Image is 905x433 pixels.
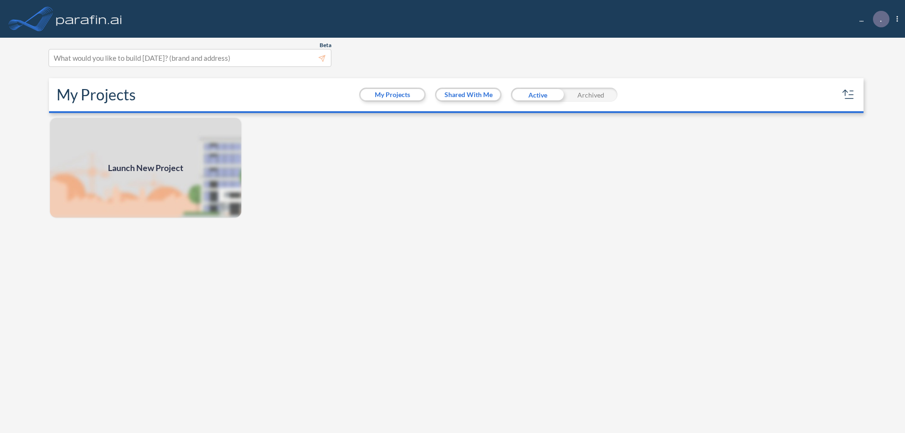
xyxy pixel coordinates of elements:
[845,11,898,27] div: ...
[49,117,242,219] a: Launch New Project
[49,117,242,219] img: add
[511,88,564,102] div: Active
[54,9,124,28] img: logo
[108,162,183,174] span: Launch New Project
[841,87,856,102] button: sort
[880,15,882,23] p: .
[361,89,424,100] button: My Projects
[436,89,500,100] button: Shared With Me
[320,41,331,49] span: Beta
[564,88,617,102] div: Archived
[57,86,136,104] h2: My Projects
